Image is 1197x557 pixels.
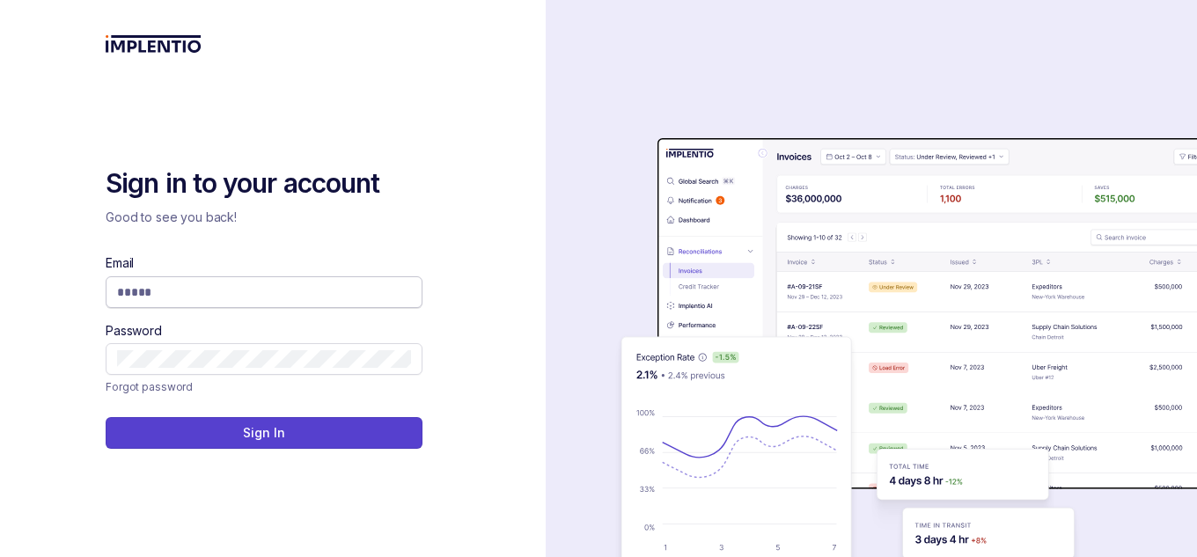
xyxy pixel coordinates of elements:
h2: Sign in to your account [106,166,422,202]
label: Email [106,254,134,272]
p: Sign In [243,424,284,442]
p: Good to see you back! [106,209,422,226]
img: logo [106,35,202,53]
button: Sign In [106,417,422,449]
a: Link Forgot password [106,378,193,396]
label: Password [106,322,162,340]
p: Forgot password [106,378,193,396]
